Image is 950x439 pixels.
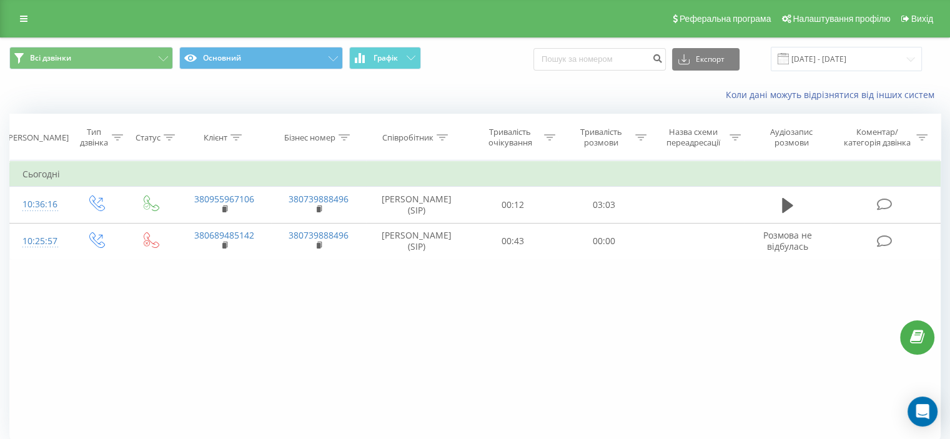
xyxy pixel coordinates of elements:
div: Тип дзвінка [79,127,108,148]
a: 380739888496 [289,229,349,241]
span: Всі дзвінки [30,53,71,63]
button: Всі дзвінки [9,47,173,69]
span: Вихід [911,14,933,24]
div: [PERSON_NAME] [6,132,69,143]
a: 380689485142 [194,229,254,241]
span: Графік [374,54,398,62]
div: Статус [136,132,161,143]
td: [PERSON_NAME] (SIP) [366,223,468,259]
div: Назва схеми переадресації [661,127,726,148]
span: Розмова не відбулась [763,229,812,252]
button: Графік [349,47,421,69]
a: 380739888496 [289,193,349,205]
span: Налаштування профілю [793,14,890,24]
td: 03:03 [558,187,649,223]
a: Коли дані можуть відрізнятися вiд інших систем [726,89,941,101]
a: 380955967106 [194,193,254,205]
div: Тривалість очікування [479,127,542,148]
input: Пошук за номером [533,48,666,71]
button: Експорт [672,48,740,71]
div: Open Intercom Messenger [908,397,938,427]
div: 10:36:16 [22,192,56,217]
button: Основний [179,47,343,69]
td: Сьогодні [10,162,941,187]
div: Коментар/категорія дзвінка [840,127,913,148]
div: Бізнес номер [284,132,335,143]
td: 00:12 [468,187,558,223]
div: Клієнт [204,132,227,143]
div: Співробітник [382,132,433,143]
div: Аудіозапис розмови [755,127,828,148]
span: Реферальна програма [680,14,771,24]
td: 00:43 [468,223,558,259]
td: [PERSON_NAME] (SIP) [366,187,468,223]
div: Тривалість розмови [570,127,632,148]
div: 10:25:57 [22,229,56,254]
td: 00:00 [558,223,649,259]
